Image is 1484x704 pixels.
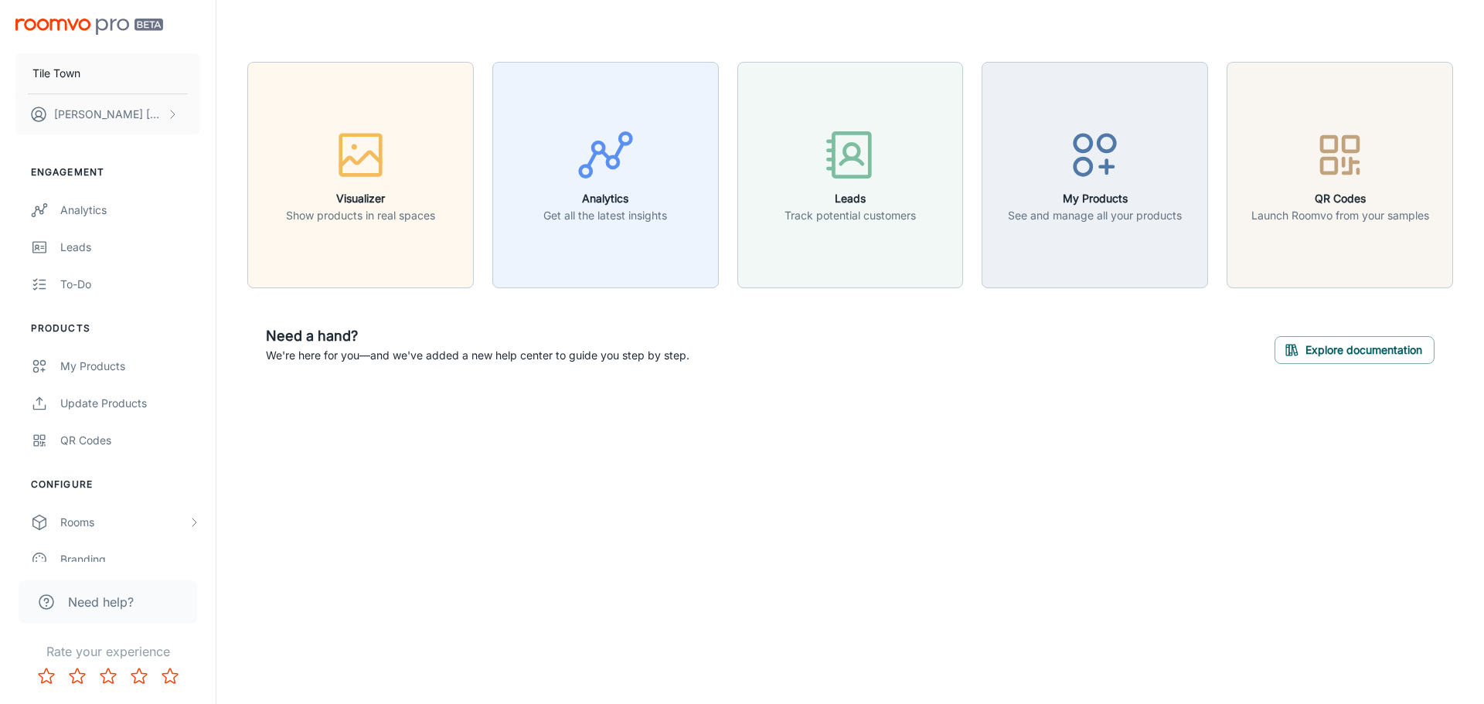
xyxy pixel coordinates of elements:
h6: My Products [1008,190,1182,207]
h6: Need a hand? [266,325,689,347]
div: Leads [60,239,200,256]
h6: Analytics [543,190,667,207]
a: Explore documentation [1275,341,1435,356]
button: [PERSON_NAME] [PERSON_NAME] [15,94,200,134]
p: Launch Roomvo from your samples [1251,207,1429,224]
p: We're here for you—and we've added a new help center to guide you step by step. [266,347,689,364]
button: AnalyticsGet all the latest insights [492,62,719,288]
h6: Leads [785,190,916,207]
button: LeadsTrack potential customers [737,62,964,288]
a: My ProductsSee and manage all your products [982,166,1208,182]
button: Explore documentation [1275,336,1435,364]
div: QR Codes [60,432,200,449]
h6: Visualizer [286,190,435,207]
a: AnalyticsGet all the latest insights [492,166,719,182]
a: QR CodesLaunch Roomvo from your samples [1227,166,1453,182]
div: Analytics [60,202,200,219]
p: See and manage all your products [1008,207,1182,224]
img: Roomvo PRO Beta [15,19,163,35]
button: My ProductsSee and manage all your products [982,62,1208,288]
h6: QR Codes [1251,190,1429,207]
p: Track potential customers [785,207,916,224]
div: To-do [60,276,200,293]
p: Get all the latest insights [543,207,667,224]
div: Update Products [60,395,200,412]
div: My Products [60,358,200,375]
a: LeadsTrack potential customers [737,166,964,182]
p: [PERSON_NAME] [PERSON_NAME] [54,106,163,123]
button: Tile Town [15,53,200,94]
p: Tile Town [32,65,80,82]
button: QR CodesLaunch Roomvo from your samples [1227,62,1453,288]
button: VisualizerShow products in real spaces [247,62,474,288]
p: Show products in real spaces [286,207,435,224]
